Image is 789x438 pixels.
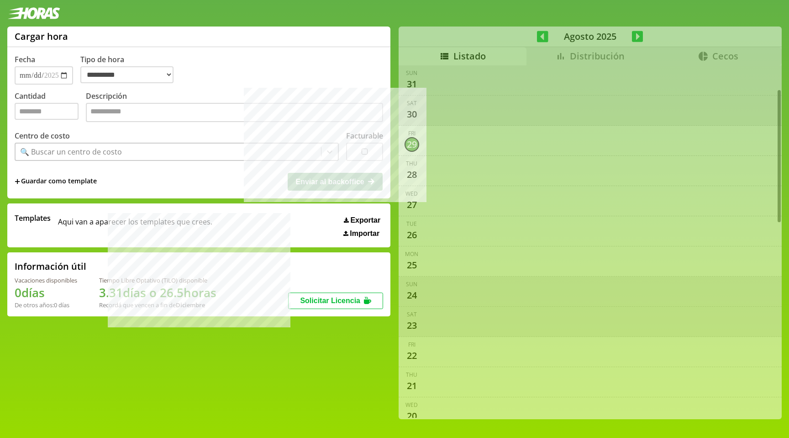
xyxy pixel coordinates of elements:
[15,54,35,64] label: Fecha
[15,176,20,187] span: +
[15,91,86,124] label: Cantidad
[58,213,212,238] span: Aqui van a aparecer los templates que crees.
[15,284,77,301] h1: 0 días
[86,103,383,122] textarea: Descripción
[86,91,383,124] label: Descripción
[15,176,97,187] span: +Guardar como template
[15,301,77,309] div: De otros años: 0 días
[15,276,77,284] div: Vacaciones disponibles
[99,284,216,301] h1: 3.31 días o 26.5 horas
[7,7,60,19] img: logotipo
[346,131,383,141] label: Facturable
[99,276,216,284] div: Tiempo Libre Optativo (TiLO) disponible
[350,216,380,224] span: Exportar
[15,260,86,272] h2: Información útil
[341,216,383,225] button: Exportar
[288,293,383,309] button: Solicitar Licencia
[80,66,174,83] select: Tipo de hora
[99,301,216,309] div: Recordá que vencen a fin de
[80,54,181,85] label: Tipo de hora
[15,131,70,141] label: Centro de costo
[15,103,79,120] input: Cantidad
[300,297,360,304] span: Solicitar Licencia
[176,301,205,309] b: Diciembre
[15,30,68,43] h1: Cargar hora
[15,213,51,223] span: Templates
[350,230,379,238] span: Importar
[20,147,122,157] div: 🔍 Buscar un centro de costo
